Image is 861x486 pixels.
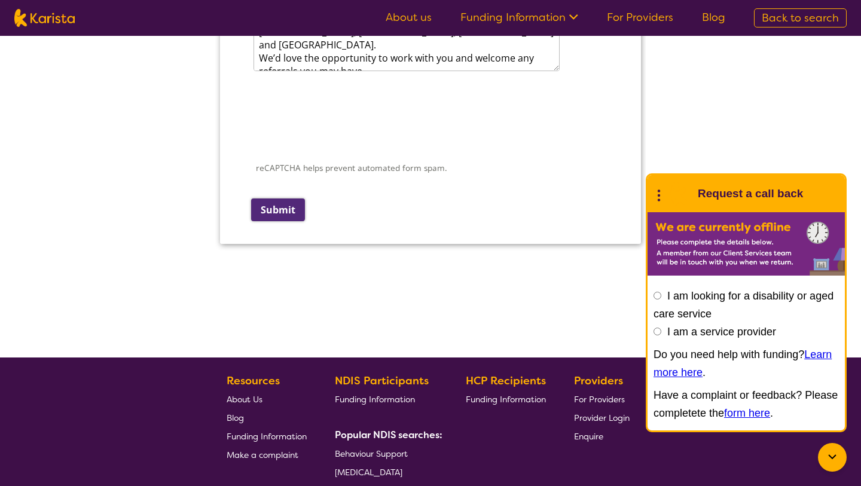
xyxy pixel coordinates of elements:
span: Please enter a valid website (ensure there are no spaces) [38,179,237,189]
label: I am looking for a disability or aged care service [654,290,833,320]
span: For Providers [574,394,625,405]
label: Business Type [38,316,161,334]
b: Providers [574,374,623,388]
label: Number of existing clients [38,261,166,279]
label: Dietitian [48,429,90,442]
input: Number of existing clients [38,279,256,302]
p: Have a complaint or feedback? Please completete the . [654,386,839,422]
span: [MEDICAL_DATA] [335,467,402,478]
b: NDIS Participants [335,374,429,388]
h1: Request a call back [698,185,803,203]
label: Exercise physiology [48,467,140,481]
a: About Us [227,390,307,408]
label: Business Website [38,136,197,152]
a: Funding Information [227,427,307,445]
a: Back to search [754,8,847,27]
span: Blog [227,412,244,423]
label: ABN [38,81,68,98]
a: For Providers [574,390,630,408]
input: Business trading name [38,43,392,67]
span: Funding Information [227,431,307,442]
a: Provider Login [574,408,630,427]
span: About Us [227,394,262,405]
a: Blog [702,10,725,25]
b: Resources [227,374,280,388]
select: Head Office Location [38,224,256,247]
a: [MEDICAL_DATA] [335,463,438,481]
span: Funding Information [466,394,546,405]
label: Domestic and home help [48,448,166,461]
b: HCP Recipients [466,374,546,388]
label: Head Office Location [38,206,161,224]
a: Funding Information [466,390,546,408]
a: form here [724,407,770,419]
input: Business Website [38,152,254,176]
a: Funding Information [460,10,578,25]
a: Behaviour Support [335,444,438,463]
img: Karista logo [14,9,75,27]
span: Provider Login [574,412,630,423]
img: Karista offline chat form to request call back [648,212,845,276]
a: For Providers [607,10,673,25]
span: Make a complaint [227,450,298,460]
label: I am a service provider [667,326,776,338]
select: Business Type [38,334,256,357]
a: About us [386,10,432,25]
span: Enquire [574,431,603,442]
a: Make a complaint [227,445,307,464]
b: Popular NDIS searches: [335,429,442,441]
span: Funding Information [335,394,415,405]
span: Behaviour Support [335,448,408,459]
p: Do you need help with funding? . [654,346,839,381]
img: Karista [667,182,691,206]
label: Business trading name [38,26,152,43]
label: What services do you provide? (Choose all that apply) [38,371,282,388]
span: Back to search [762,11,839,25]
label: Behaviour support [48,390,137,403]
a: Funding Information [335,390,438,408]
a: Blog [227,408,307,427]
input: ABN [38,98,256,122]
label: Counselling [48,409,105,423]
a: Enquire [574,427,630,445]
